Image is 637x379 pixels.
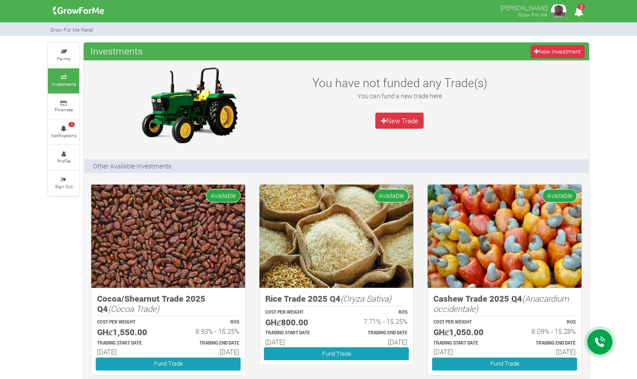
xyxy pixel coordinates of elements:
[513,319,576,326] p: ROS
[259,185,413,288] img: growforme image
[428,185,582,288] img: growforme image
[265,309,328,316] p: COST PER WEIGHT
[50,26,93,33] small: Grow For Me Panel
[91,185,245,288] img: growforme image
[265,330,328,337] p: Estimated Trading Start Date
[340,293,391,304] i: (Oryza Sativa)
[96,358,241,371] a: Fund Trade
[48,94,79,119] a: Finances
[51,81,76,87] small: Investments
[55,106,73,113] small: Finances
[265,294,408,304] h5: Rice Trade 2025 Q4
[433,293,569,314] i: (Anacardium occidentale)
[206,189,241,202] span: Available
[513,327,576,335] h6: 8.09% - 15.28%
[433,340,497,347] p: Estimated Trading Start Date
[542,189,577,202] span: Available
[48,43,79,67] a: Farms
[97,294,239,314] h5: Cocoa/Shearnut Trade 2025 Q4
[374,189,409,202] span: Available
[518,11,548,18] small: Grow For Me
[375,113,424,129] a: New Trade
[176,348,239,356] h6: [DATE]
[513,340,576,347] p: Estimated Trading End Date
[531,45,585,58] a: New Investment
[344,338,408,346] h6: [DATE]
[48,171,79,195] a: Sign Out
[97,348,160,356] h6: [DATE]
[176,327,239,335] h6: 8.93% - 15.25%
[344,309,408,316] p: ROS
[48,120,79,144] a: 3 Notifications
[433,319,497,326] p: COST PER WEIGHT
[55,183,72,189] small: Sign Out
[97,340,160,347] p: Estimated Trading Start Date
[501,2,548,13] p: [PERSON_NAME]
[433,327,497,337] h5: GHȼ1,050.00
[570,2,587,22] i: Notifications
[176,340,239,347] p: Estimated Trading End Date
[302,76,497,90] h3: You have not funded any Trade(s)
[513,348,576,356] h6: [DATE]
[302,91,497,101] p: You can fund a new trade here
[68,122,75,127] span: 3
[264,347,409,360] a: Fund Trade
[265,317,328,328] h5: GHȼ800.00
[433,294,576,314] h5: Cashew Trade 2025 Q4
[88,42,145,60] span: Investments
[97,319,160,326] p: COST PER WEIGHT
[57,158,70,164] small: Profile
[50,2,107,20] img: growforme image
[265,338,328,346] h6: [DATE]
[57,55,70,62] small: Farms
[108,303,159,314] i: (Cocoa Trade)
[570,8,587,17] a: 3
[433,348,497,356] h6: [DATE]
[176,319,239,326] p: ROS
[550,2,568,20] img: growforme image
[344,330,408,337] p: Estimated Trading End Date
[48,145,79,170] a: Profile
[578,4,585,10] span: 3
[93,161,171,171] p: Other Available Investments
[133,65,245,145] img: growforme image
[51,132,76,139] small: Notifications
[432,358,577,371] a: Fund Trade
[344,317,408,325] h6: 7.71% - 15.25%
[48,68,79,93] a: Investments
[97,327,160,337] h5: GHȼ1,550.00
